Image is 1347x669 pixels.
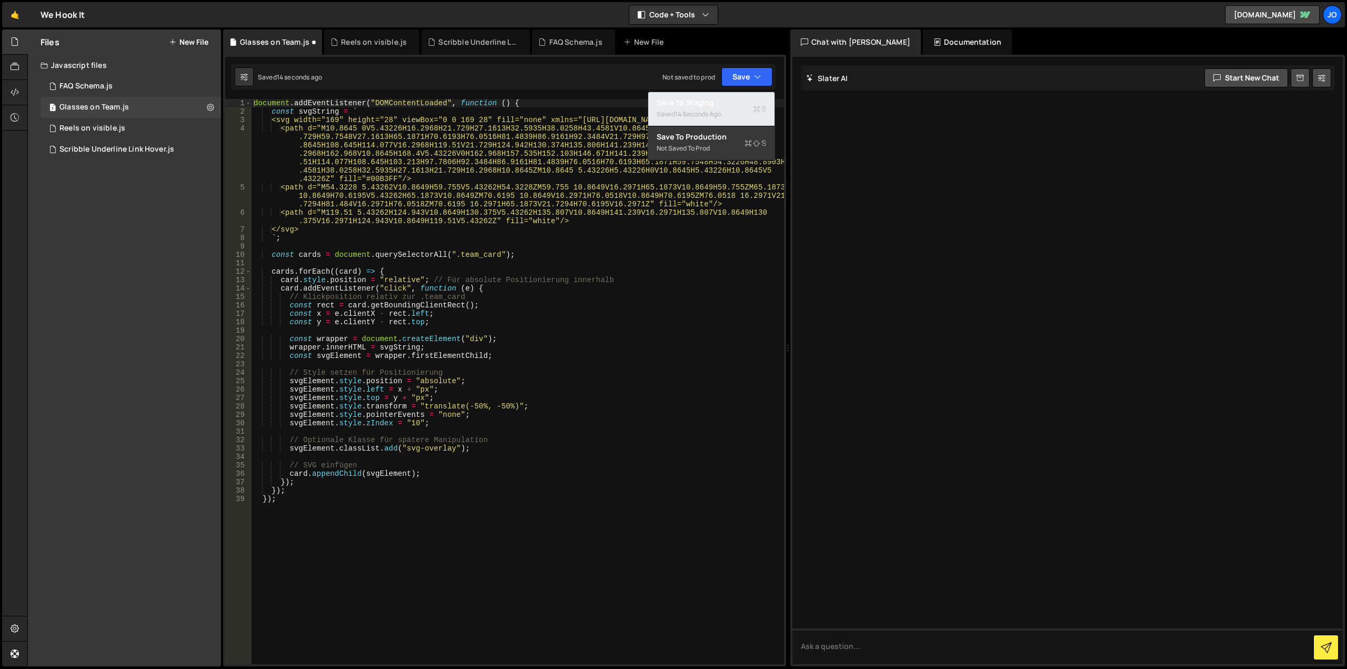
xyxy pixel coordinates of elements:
[225,486,252,495] div: 38
[225,394,252,402] div: 27
[225,478,252,486] div: 37
[225,183,252,208] div: 5
[41,36,59,48] h2: Files
[225,436,252,444] div: 32
[753,104,766,114] span: S
[225,360,252,368] div: 23
[225,309,252,318] div: 17
[277,73,322,82] div: 14 seconds ago
[225,99,252,107] div: 1
[225,267,252,276] div: 12
[225,276,252,284] div: 13
[41,139,221,160] div: Scribble Underline Link Hover.js
[648,92,775,126] button: Save to StagingS Saved14 seconds ago
[28,55,221,76] div: Javascript files
[225,377,252,385] div: 25
[225,495,252,503] div: 39
[225,234,252,242] div: 8
[549,37,602,47] div: FAQ Schema.js
[41,76,221,97] div: 16958/46495.js
[225,208,252,225] div: 6
[41,97,221,118] div: 16958/46499.js
[225,107,252,116] div: 2
[240,37,309,47] div: Glasses on Team.js
[225,343,252,352] div: 21
[225,352,252,360] div: 22
[225,335,252,343] div: 20
[258,73,322,82] div: Saved
[225,326,252,335] div: 19
[225,318,252,326] div: 18
[41,8,85,21] div: We Hook It
[923,29,1012,55] div: Documentation
[225,301,252,309] div: 16
[648,126,775,161] button: Save to ProductionS Not saved to prod
[675,109,721,118] div: 14 seconds ago
[657,142,766,155] div: Not saved to prod
[2,2,28,27] a: 🤙
[225,242,252,251] div: 9
[341,37,407,47] div: Reels on visible.js
[657,132,766,142] div: Save to Production
[225,284,252,293] div: 14
[225,444,252,453] div: 33
[629,5,718,24] button: Code + Tools
[225,116,252,124] div: 3
[225,259,252,267] div: 11
[657,108,766,121] div: Saved
[225,251,252,259] div: 10
[225,402,252,411] div: 28
[225,427,252,436] div: 31
[225,368,252,377] div: 24
[1323,5,1342,24] a: Jo
[59,82,113,91] div: FAQ Schema.js
[169,38,208,46] button: New File
[806,73,848,83] h2: Slater AI
[225,293,252,301] div: 15
[721,67,772,86] button: Save
[225,419,252,427] div: 30
[790,29,921,55] div: Chat with [PERSON_NAME]
[745,138,766,148] span: S
[662,73,715,82] div: Not saved to prod
[225,385,252,394] div: 26
[1225,5,1320,24] a: [DOMAIN_NAME]
[225,411,252,419] div: 29
[225,470,252,478] div: 36
[1204,68,1288,87] button: Start new chat
[59,103,129,112] div: Glasses on Team.js
[59,145,174,154] div: Scribble Underline Link Hover.js
[657,97,766,108] div: Save to Staging
[225,461,252,470] div: 35
[438,37,517,47] div: Scribble Underline Link Hover.js
[624,37,668,47] div: New File
[225,124,252,183] div: 4
[59,124,125,133] div: Reels on visible.js
[41,118,221,139] div: 16958/46498.js
[225,225,252,234] div: 7
[49,104,56,113] span: 1
[225,453,252,461] div: 34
